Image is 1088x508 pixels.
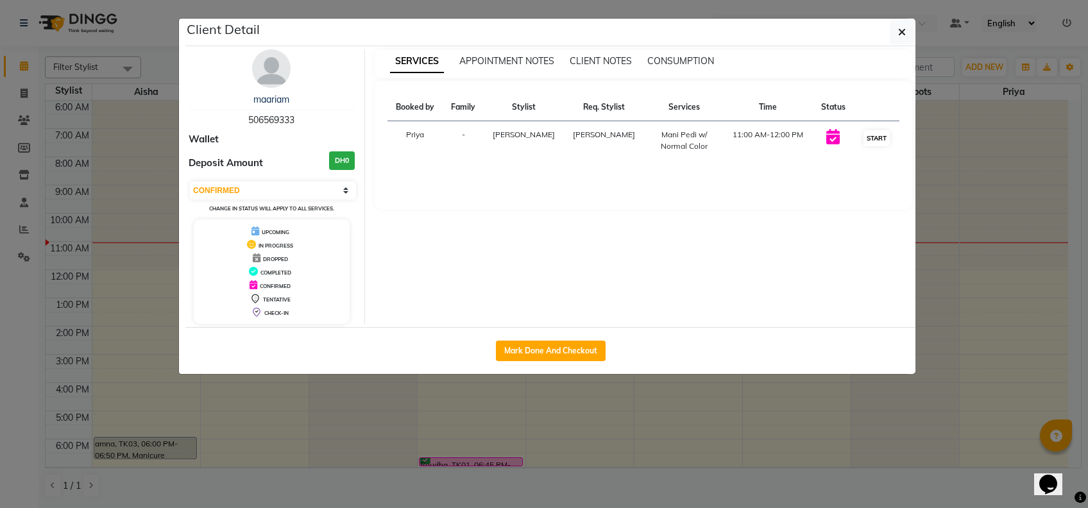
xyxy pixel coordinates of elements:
[443,121,484,160] td: -
[443,94,484,121] th: Family
[484,94,564,121] th: Stylist
[260,269,291,276] span: COMPLETED
[189,132,219,147] span: Wallet
[573,130,635,139] span: [PERSON_NAME]
[189,156,263,171] span: Deposit Amount
[724,94,812,121] th: Time
[252,49,291,88] img: avatar
[644,94,724,121] th: Services
[187,20,260,39] h5: Client Detail
[652,129,716,152] div: Mani Pedi w/ Normal Color
[263,296,291,303] span: TENTATIVE
[248,114,294,126] span: 506569333
[264,310,289,316] span: CHECK-IN
[564,94,644,121] th: Req. Stylist
[647,55,714,67] span: CONSUMPTION
[263,256,288,262] span: DROPPED
[863,130,890,146] button: START
[813,94,854,121] th: Status
[209,205,334,212] small: Change in status will apply to all services.
[1034,457,1075,495] iframe: chat widget
[724,121,812,160] td: 11:00 AM-12:00 PM
[496,341,606,361] button: Mark Done And Checkout
[493,130,555,139] span: [PERSON_NAME]
[390,50,444,73] span: SERVICES
[387,121,443,160] td: Priya
[260,283,291,289] span: CONFIRMED
[259,242,293,249] span: IN PROGRESS
[329,151,355,170] h3: DH0
[459,55,554,67] span: APPOINTMENT NOTES
[570,55,632,67] span: CLIENT NOTES
[253,94,289,105] a: maariam
[262,229,289,235] span: UPCOMING
[387,94,443,121] th: Booked by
